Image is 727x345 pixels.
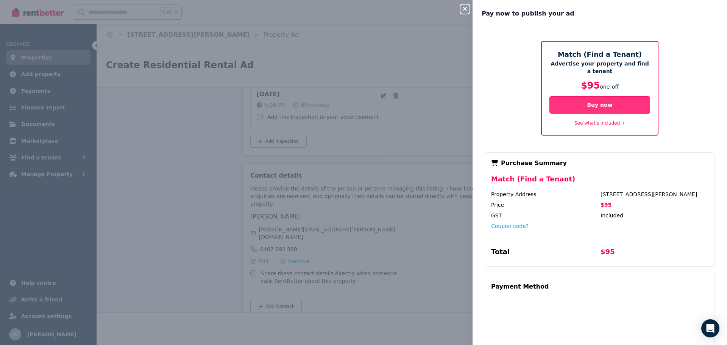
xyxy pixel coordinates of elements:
div: Total [491,247,599,260]
span: one-off [600,84,619,90]
div: $95 [601,247,708,260]
a: See what's included + [574,120,625,126]
div: Price [491,201,599,209]
span: $95 [581,80,600,91]
span: Pay now to publish your ad [482,9,574,18]
div: [STREET_ADDRESS][PERSON_NAME] [601,190,708,198]
p: Advertise your property and find a tenant [549,60,650,75]
h5: Match (Find a Tenant) [549,49,650,60]
div: Property Address [491,190,599,198]
div: Purchase Summary [491,159,708,168]
span: $95 [601,202,612,208]
div: Open Intercom Messenger [701,319,719,337]
div: Included [601,212,708,219]
button: Buy now [549,96,650,114]
div: Payment Method [491,279,549,294]
div: Match (Find a Tenant) [491,174,708,190]
button: Coupon code? [491,222,529,230]
div: GST [491,212,599,219]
